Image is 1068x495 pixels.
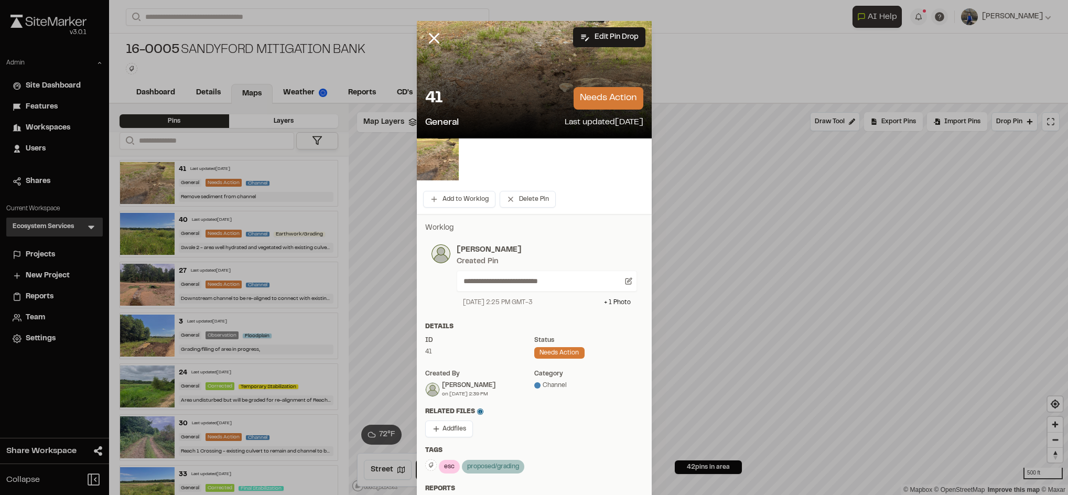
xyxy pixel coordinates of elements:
p: [PERSON_NAME] [457,244,637,256]
div: Details [425,322,643,331]
div: Channel [534,381,643,390]
img: Jon Roller [426,383,439,396]
span: Add files [443,424,466,434]
div: [PERSON_NAME] [442,381,495,390]
p: General [425,116,459,130]
button: Edit Tags [425,459,437,471]
div: ID [425,336,534,345]
div: Reports [425,484,643,493]
div: esc [439,460,460,474]
div: Created by [425,369,534,379]
div: Tags [425,446,643,455]
button: Delete Pin [500,191,556,208]
p: Last updated [DATE] [565,116,643,130]
p: needs action [574,87,643,110]
div: proposed/grading [462,460,524,474]
div: Created Pin [457,256,498,267]
img: photo [431,244,450,263]
p: 41 [425,88,443,109]
div: [DATE] 2:25 PM GMT-3 [463,298,533,307]
p: Worklog [425,222,643,234]
img: file [417,138,459,180]
span: Related Files [425,407,483,416]
button: Add to Worklog [423,191,495,208]
div: 41 [425,347,534,357]
div: + 1 Photo [604,298,631,307]
div: Status [534,336,643,345]
div: needs action [534,347,585,359]
div: category [534,369,643,379]
div: on [DATE] 2:39 PM [442,390,495,398]
button: Addfiles [425,421,473,437]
